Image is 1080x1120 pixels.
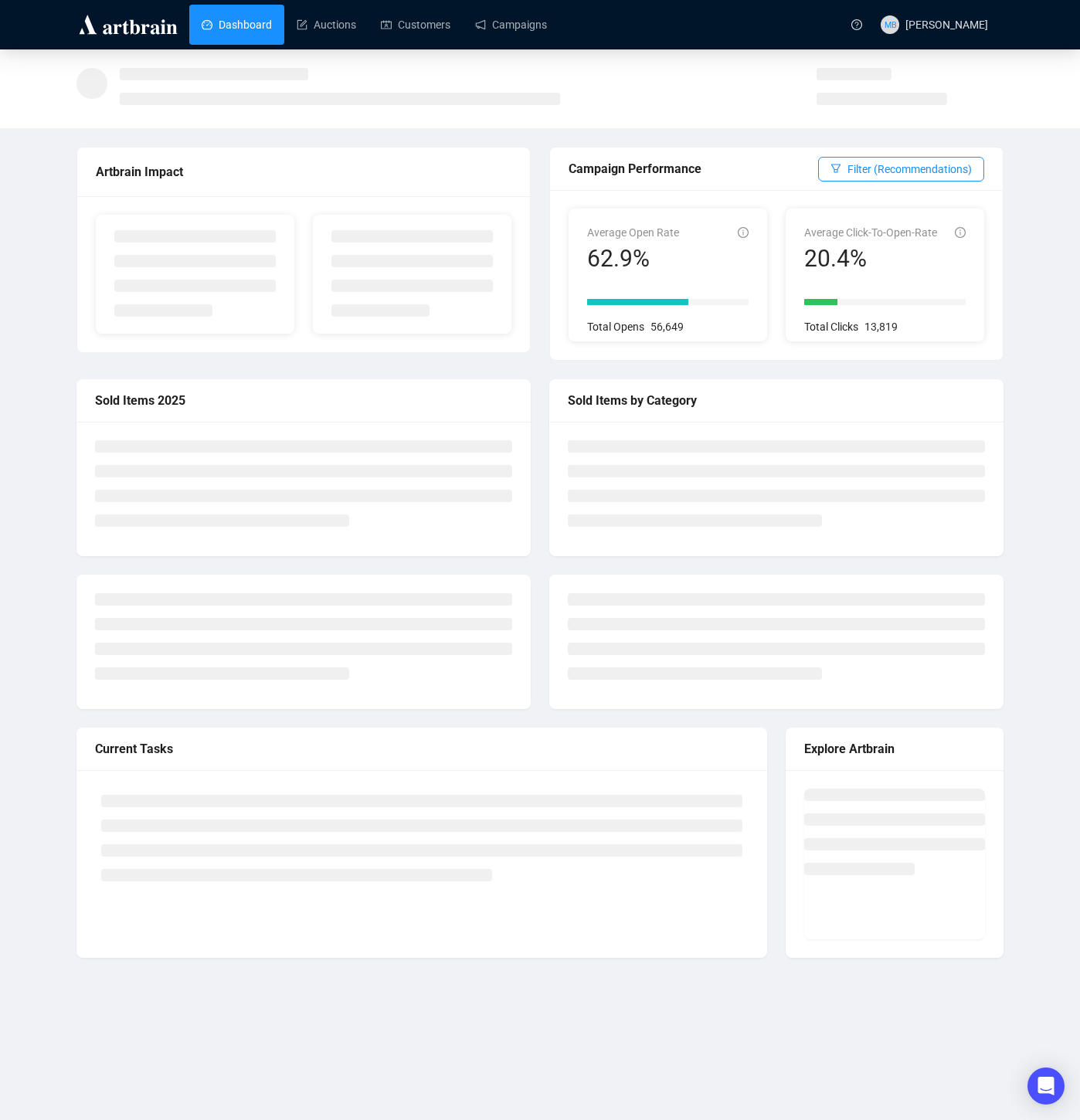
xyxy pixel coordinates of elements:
span: MB [884,18,896,31]
span: 56,649 [650,321,684,333]
div: Open Intercom Messenger [1027,1067,1065,1105]
div: Current Tasks [95,739,749,759]
span: Average Open Rate [587,226,679,239]
div: Explore Artbrain [804,739,985,759]
button: Filter (Recommendations) [818,157,984,182]
div: 20.4% [804,244,937,273]
a: Campaigns [475,5,547,45]
div: Artbrain Impact [96,162,511,182]
a: Customers [381,5,450,45]
span: question-circle [851,19,862,30]
div: Sold Items 2025 [95,391,512,410]
span: Total Opens [587,321,644,333]
span: Filter (Recommendations) [847,161,972,178]
a: Auctions [297,5,356,45]
div: Sold Items by Category [568,391,985,410]
span: 13,819 [864,321,898,333]
span: [PERSON_NAME] [905,19,988,31]
span: info-circle [955,227,966,238]
div: 62.9% [587,244,679,273]
span: Total Clicks [804,321,858,333]
a: Dashboard [202,5,272,45]
span: Average Click-To-Open-Rate [804,226,937,239]
div: Campaign Performance [569,159,818,178]
img: logo [76,12,180,37]
span: filter [830,163,841,174]
span: info-circle [738,227,749,238]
